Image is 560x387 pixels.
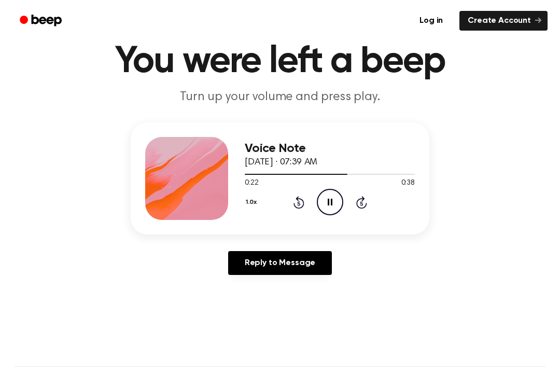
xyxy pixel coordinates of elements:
h3: Voice Note [245,142,415,156]
span: 0:22 [245,178,258,189]
a: Create Account [459,11,548,31]
h1: You were left a beep [15,43,545,80]
a: Beep [12,11,71,31]
span: 0:38 [401,178,415,189]
a: Reply to Message [228,251,332,275]
button: 1.0x [245,193,260,211]
p: Turn up your volume and press play. [81,89,479,106]
span: [DATE] · 07:39 AM [245,158,317,167]
a: Log in [409,9,453,33]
